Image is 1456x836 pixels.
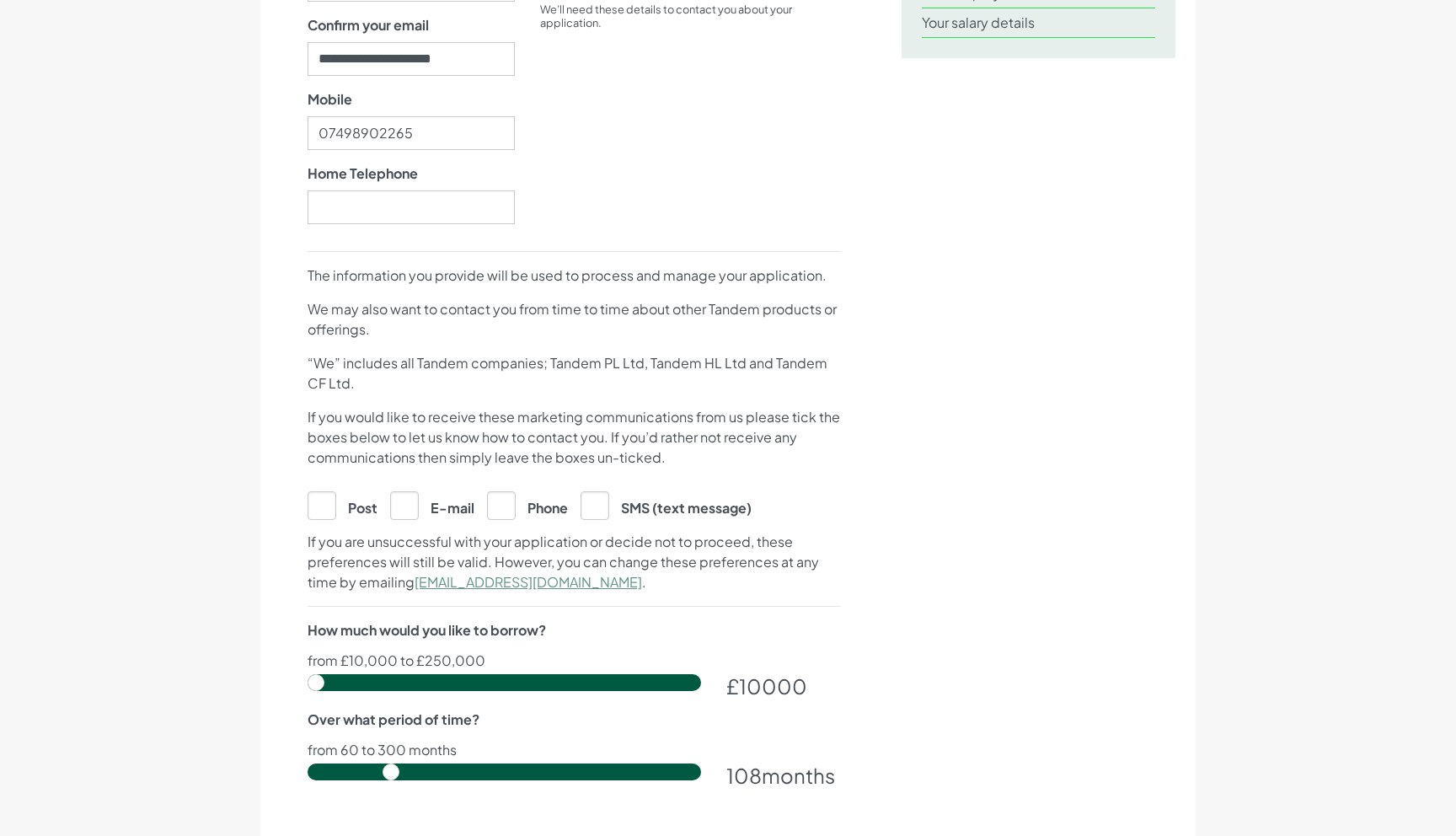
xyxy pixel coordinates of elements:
[308,163,418,184] label: Home Telephone
[487,491,568,518] label: Phone
[308,743,841,757] p: from 60 to 300 months
[308,15,429,35] label: Confirm your email
[308,299,841,340] p: We may also want to contact you from time to time about other Tandem products or offerings.
[540,3,792,29] small: We’ll need these details to contact you about your application.
[308,620,546,640] label: How much would you like to borrow?
[308,654,841,667] p: from £10,000 to £250,000
[308,710,479,730] label: Over what period of time?
[308,491,377,518] label: Post
[739,673,807,699] span: 10000
[726,763,762,788] span: 108
[308,353,841,394] p: “We” includes all Tandem companies; Tandem PL Ltd, Tandem HL Ltd and Tandem CF Ltd.
[308,532,841,592] p: If you are unsuccessful with your application or decide not to proceed, these preferences will st...
[390,491,474,518] label: E-mail
[922,8,1155,38] li: Your salary details
[726,760,841,790] div: months
[415,573,642,591] a: [EMAIL_ADDRESS][DOMAIN_NAME]
[308,89,352,110] label: Mobile
[726,671,841,701] div: £
[308,265,841,286] p: The information you provide will be used to process and manage your application.
[308,407,841,468] p: If you would like to receive these marketing communications from us please tick the boxes below t...
[581,491,752,518] label: SMS (text message)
